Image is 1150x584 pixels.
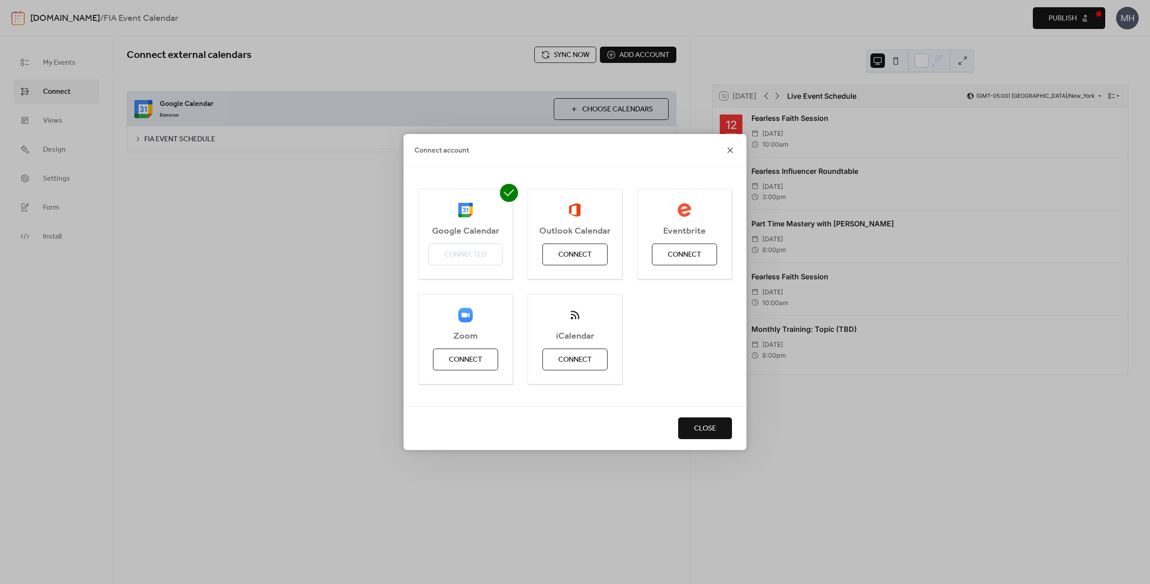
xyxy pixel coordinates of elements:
span: Outlook Calendar [528,226,622,237]
span: Connect [668,249,701,260]
span: Connect [558,249,592,260]
button: Connect [433,349,498,370]
button: Connect [652,244,717,265]
span: iCalendar [528,331,622,342]
span: Close [694,423,716,434]
img: eventbrite [677,203,692,217]
span: Connect account [414,145,469,156]
span: Eventbrite [637,226,732,237]
span: Google Calendar [418,226,513,237]
button: Connect [542,244,608,265]
button: Connect [542,349,608,370]
img: google [458,203,473,217]
span: Zoom [418,331,513,342]
img: ical [568,308,582,322]
button: Close [678,417,732,439]
img: outlook [569,203,581,217]
span: Connect [449,354,482,365]
img: zoom [458,308,473,322]
span: Connect [558,354,592,365]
